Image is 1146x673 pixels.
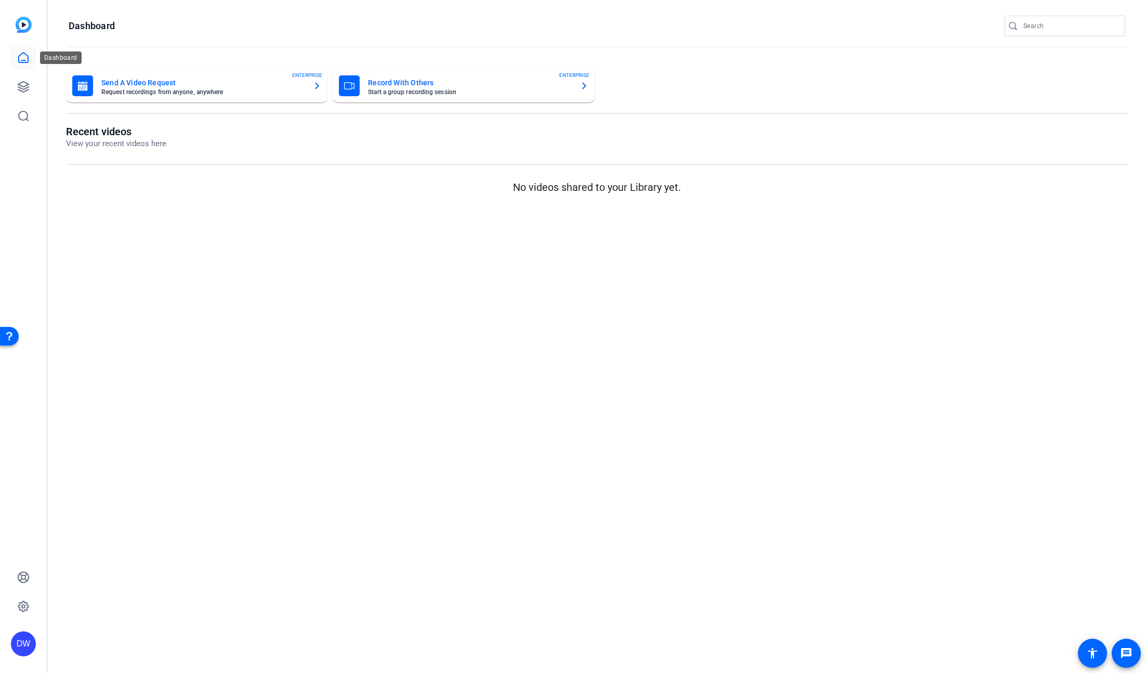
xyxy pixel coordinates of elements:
mat-icon: accessibility [1086,647,1099,659]
button: Record With OthersStart a group recording sessionENTERPRISE [333,69,594,102]
p: No videos shared to your Library yet. [66,179,1128,195]
mat-card-title: Send A Video Request [101,76,305,89]
mat-card-subtitle: Request recordings from anyone, anywhere [101,89,305,95]
h1: Dashboard [69,20,115,32]
mat-card-title: Record With Others [368,76,571,89]
div: DW [11,631,36,656]
img: blue-gradient.svg [16,17,32,33]
mat-card-subtitle: Start a group recording session [368,89,571,95]
div: Dashboard [40,51,82,64]
span: ENTERPRISE [292,71,322,79]
span: ENTERPRISE [559,71,589,79]
p: View your recent videos here [66,138,166,150]
input: Search [1023,20,1117,32]
mat-icon: message [1120,647,1132,659]
h1: Recent videos [66,125,166,138]
button: Send A Video RequestRequest recordings from anyone, anywhereENTERPRISE [66,69,327,102]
